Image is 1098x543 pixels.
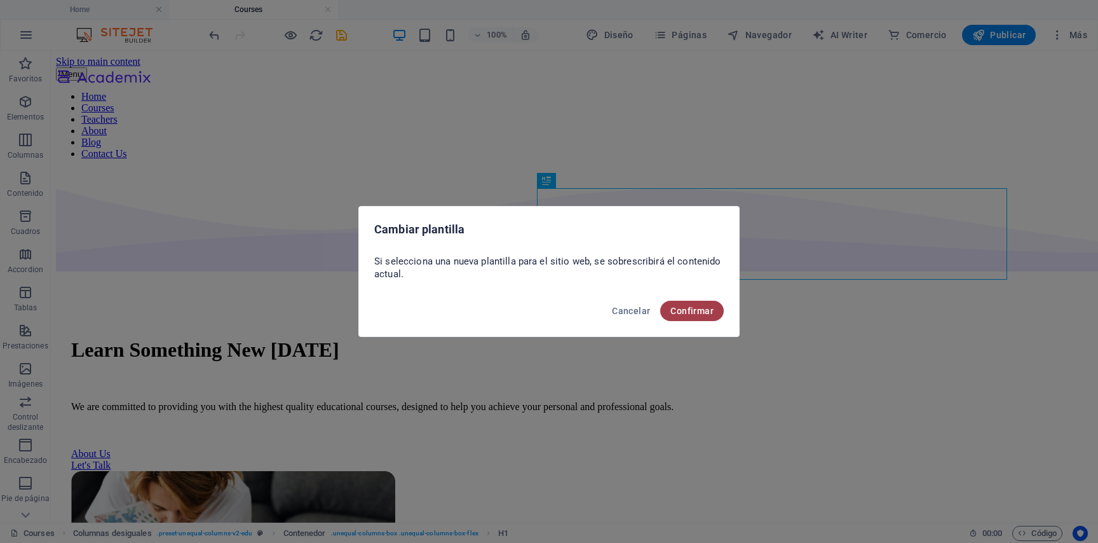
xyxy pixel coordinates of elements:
span: Cancelar [612,306,650,316]
h2: Cambiar plantilla [374,222,724,237]
p: Si selecciona una nueva plantilla para el sitio web, se sobrescribirá el contenido actual. [374,255,724,280]
button: Cancelar [607,301,655,321]
span: Confirmar [670,306,714,316]
button: Confirmar [660,301,724,321]
a: Skip to main content [5,5,90,16]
